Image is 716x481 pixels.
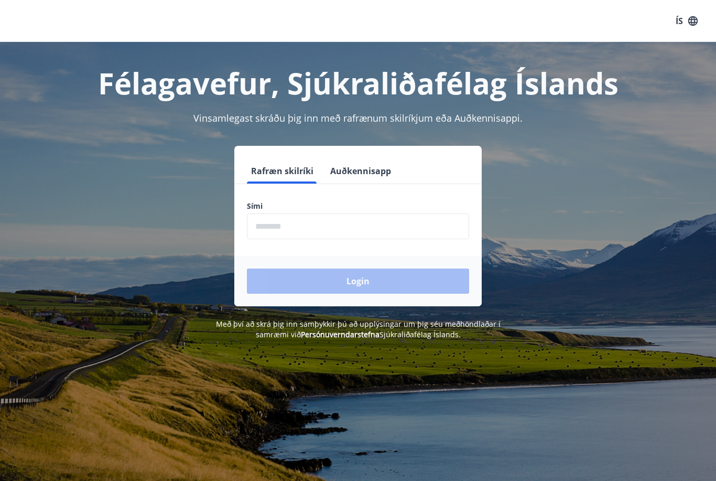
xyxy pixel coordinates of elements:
[326,158,395,184] button: Auðkennisapp
[193,112,523,124] span: Vinsamlegast skráðu þig inn með rafrænum skilríkjum eða Auðkennisappi.
[216,319,501,339] span: Með því að skrá þig inn samþykkir þú að upplýsingar um þig séu meðhöndlaðar í samræmi við Sjúkral...
[13,63,703,103] h1: Félagavefur, Sjúkraliðafélag Íslands
[247,201,469,211] label: Sími
[301,329,379,339] a: Persónuverndarstefna
[247,158,318,184] button: Rafræn skilríki
[670,12,703,30] button: ÍS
